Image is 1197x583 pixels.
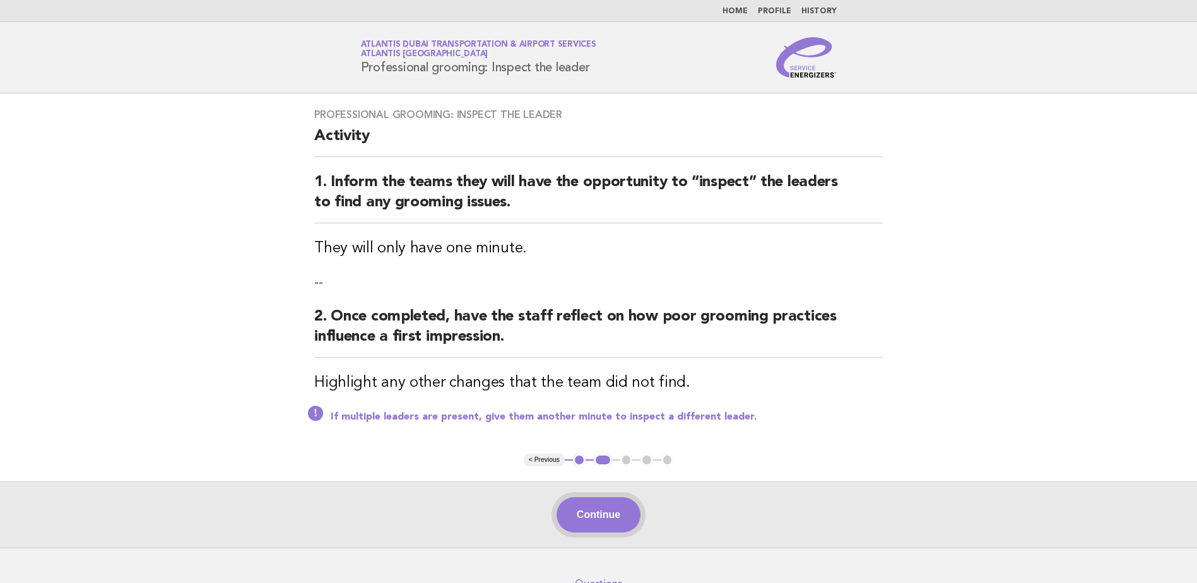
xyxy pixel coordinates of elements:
h1: Professional grooming: Inspect the leader [361,41,596,74]
a: Home [722,8,748,15]
h2: Activity [314,126,883,157]
h3: Professional grooming: Inspect the leader [314,109,883,121]
a: Profile [758,8,791,15]
p: If multiple leaders are present, give them another minute to inspect a different leader. [331,411,883,423]
h2: 1. Inform the teams they will have the opportunity to “inspect” the leaders to find any grooming ... [314,172,883,223]
a: History [801,8,837,15]
p: -- [314,274,883,291]
button: 1 [573,454,586,466]
img: Service Energizers [776,37,837,78]
span: Atlantis [GEOGRAPHIC_DATA] [361,50,488,59]
button: < Previous [524,454,565,466]
button: 2 [594,454,612,466]
button: Continue [557,497,640,533]
a: Atlantis Dubai Transportation & Airport ServicesAtlantis [GEOGRAPHIC_DATA] [361,40,596,58]
h2: 2. Once completed, have the staff reflect on how poor grooming practices influence a first impres... [314,307,883,358]
h3: Highlight any other changes that the team did not find. [314,373,883,393]
h3: They will only have one minute. [314,238,883,259]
